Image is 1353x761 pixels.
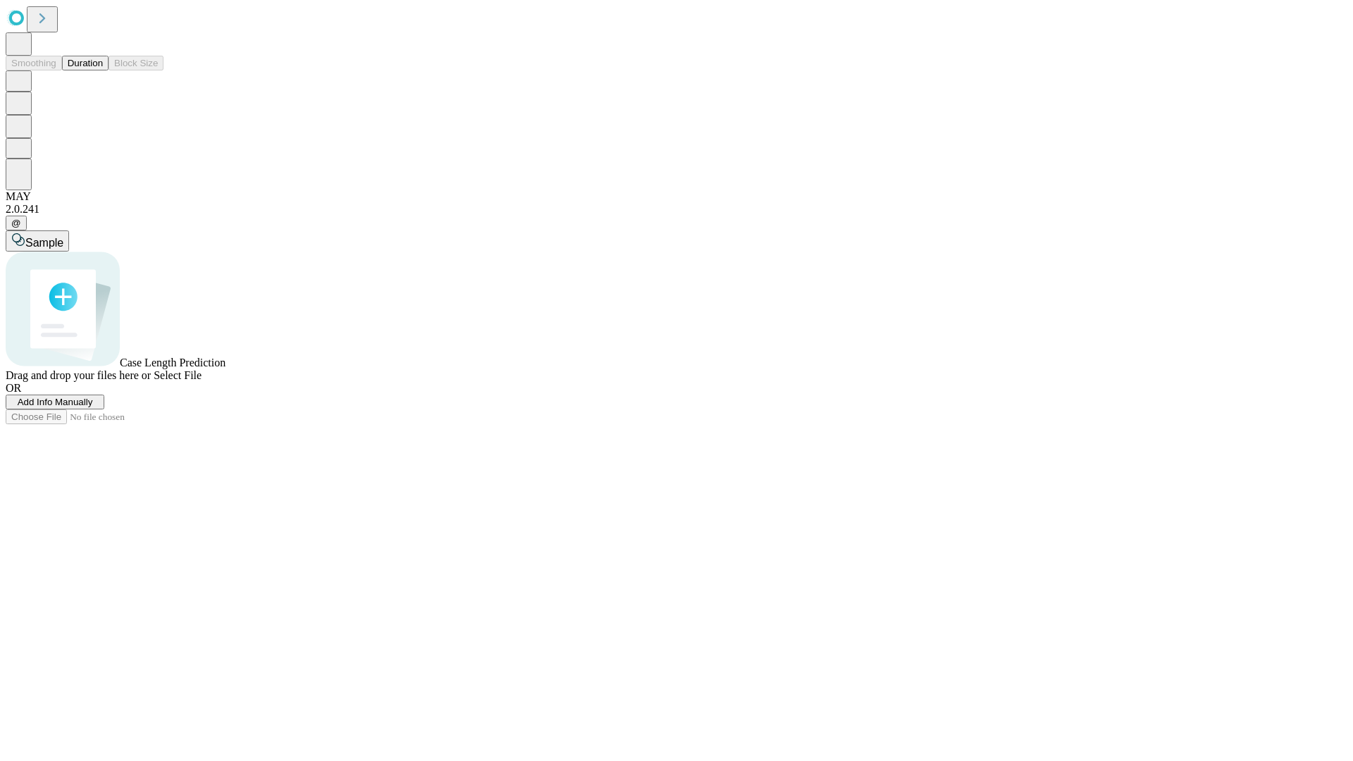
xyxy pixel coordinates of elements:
[18,397,93,407] span: Add Info Manually
[6,190,1347,203] div: MAY
[62,56,109,70] button: Duration
[6,230,69,252] button: Sample
[120,357,225,369] span: Case Length Prediction
[6,56,62,70] button: Smoothing
[6,369,151,381] span: Drag and drop your files here or
[6,216,27,230] button: @
[6,203,1347,216] div: 2.0.241
[11,218,21,228] span: @
[25,237,63,249] span: Sample
[154,369,202,381] span: Select File
[109,56,163,70] button: Block Size
[6,382,21,394] span: OR
[6,395,104,409] button: Add Info Manually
